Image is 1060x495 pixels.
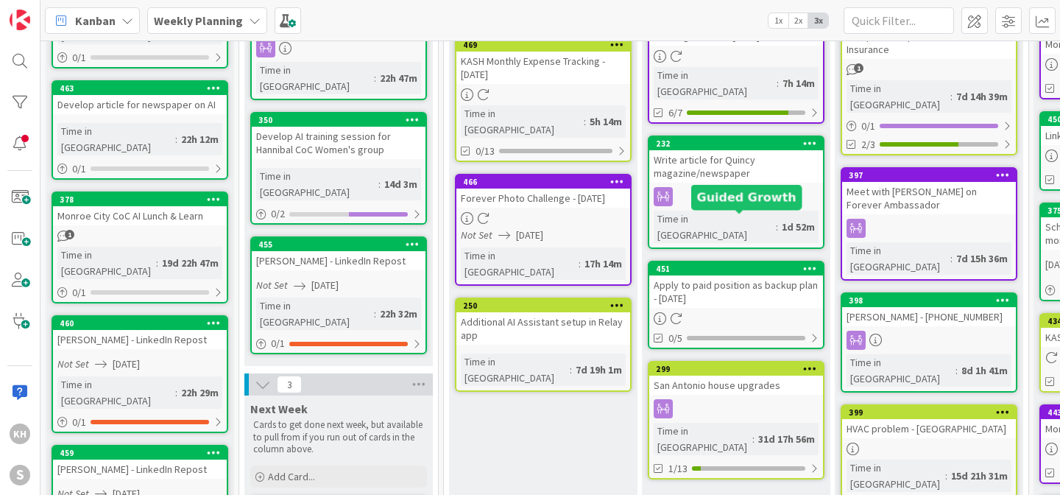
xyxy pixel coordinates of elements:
[57,357,89,371] i: Not Set
[378,176,381,192] span: :
[776,219,778,235] span: :
[788,13,808,28] span: 2x
[842,307,1016,326] div: [PERSON_NAME] - [PHONE_NUMBER]
[649,275,823,308] div: Apply to paid position as backup plan - [DATE]
[950,250,953,267] span: :
[649,362,823,395] div: 299San Antonio house upgrades
[72,50,86,66] span: 0 / 1
[572,362,626,378] div: 7d 19h 1m
[60,83,227,94] div: 463
[253,419,424,455] p: Cards to get done next week, but available to pull from if you run out of cards in the column above.
[456,299,630,345] div: 250Additional AI Assistant setup in Relay app
[461,228,492,242] i: Not Set
[456,189,630,208] div: Forever Photo Challenge - [DATE]
[57,123,175,155] div: Time in [GEOGRAPHIC_DATA]
[456,299,630,312] div: 250
[861,137,875,152] span: 2/3
[654,67,777,99] div: Time in [GEOGRAPHIC_DATA]
[53,284,227,302] div: 0/1
[256,298,374,330] div: Time in [GEOGRAPHIC_DATA]
[586,113,626,130] div: 5h 14m
[842,294,1016,307] div: 398
[947,468,1011,484] div: 15d 21h 31m
[456,52,630,84] div: KASH Monthly Expense Tracking - [DATE]
[53,193,227,225] div: 378Monroe City CoC AI Lunch & Learn
[649,376,823,395] div: San Antonio house upgrades
[570,362,572,378] span: :
[842,27,1016,59] div: Complete Requirements for Insurance
[649,137,823,150] div: 232
[461,354,570,386] div: Time in [GEOGRAPHIC_DATA]
[57,376,175,409] div: Time in [GEOGRAPHIC_DATA]
[252,238,425,251] div: 455
[584,113,586,130] span: :
[113,357,140,372] span: [DATE]
[258,115,425,125] div: 350
[72,161,86,177] span: 0 / 1
[53,95,227,114] div: Develop article for newspaper on AI
[461,105,584,138] div: Time in [GEOGRAPHIC_DATA]
[154,13,243,28] b: Weekly Planning
[252,113,425,127] div: 350
[808,13,828,28] span: 3x
[847,242,950,275] div: Time in [GEOGRAPHIC_DATA]
[842,182,1016,214] div: Meet with [PERSON_NAME] on Forever Ambassador
[53,317,227,330] div: 460
[463,40,630,50] div: 469
[668,105,682,121] span: 6/7
[53,446,227,460] div: 459
[768,13,788,28] span: 1x
[779,75,819,91] div: 7h 14m
[950,88,953,105] span: :
[10,10,30,30] img: Visit kanbanzone.com
[57,247,156,279] div: Time in [GEOGRAPHIC_DATA]
[376,306,421,322] div: 22h 32m
[268,470,315,483] span: Add Card...
[156,255,158,271] span: :
[256,278,288,292] i: Not Set
[75,12,116,29] span: Kanban
[854,63,863,73] span: 1
[945,468,947,484] span: :
[654,423,752,455] div: Time in [GEOGRAPHIC_DATA]
[847,354,955,387] div: Time in [GEOGRAPHIC_DATA]
[581,256,626,272] div: 17h 14m
[953,88,1011,105] div: 7d 14h 39m
[752,431,755,447] span: :
[463,177,630,187] div: 466
[849,170,1016,180] div: 397
[842,117,1016,136] div: 0/1
[175,131,177,147] span: :
[10,424,30,444] div: KH
[72,415,86,430] span: 0 / 1
[277,376,302,393] span: 3
[654,211,776,243] div: Time in [GEOGRAPHIC_DATA]
[456,175,630,208] div: 466Forever Photo Challenge - [DATE]
[847,80,950,113] div: Time in [GEOGRAPHIC_DATA]
[456,175,630,189] div: 466
[271,336,285,351] span: 0 / 1
[252,127,425,159] div: Develop AI training session for Hannibal CoC Women's group
[649,362,823,376] div: 299
[65,230,74,239] span: 1
[53,82,227,95] div: 463
[463,301,630,311] div: 250
[60,318,227,329] div: 460
[842,294,1016,326] div: 398[PERSON_NAME] - [PHONE_NUMBER]
[53,413,227,432] div: 0/1
[376,70,421,86] div: 22h 47m
[252,205,425,223] div: 0/2
[656,364,823,374] div: 299
[53,206,227,225] div: Monroe City CoC AI Lunch & Learn
[958,362,1011,379] div: 8d 1h 41m
[656,264,823,274] div: 451
[849,407,1016,418] div: 399
[10,465,30,485] div: S
[697,190,796,204] h5: Guided Growth
[842,169,1016,182] div: 397
[252,251,425,270] div: [PERSON_NAME] - LinkedIn Repost
[256,62,374,94] div: Time in [GEOGRAPHIC_DATA]
[955,362,958,379] span: :
[158,255,222,271] div: 19d 22h 47m
[60,448,227,458] div: 459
